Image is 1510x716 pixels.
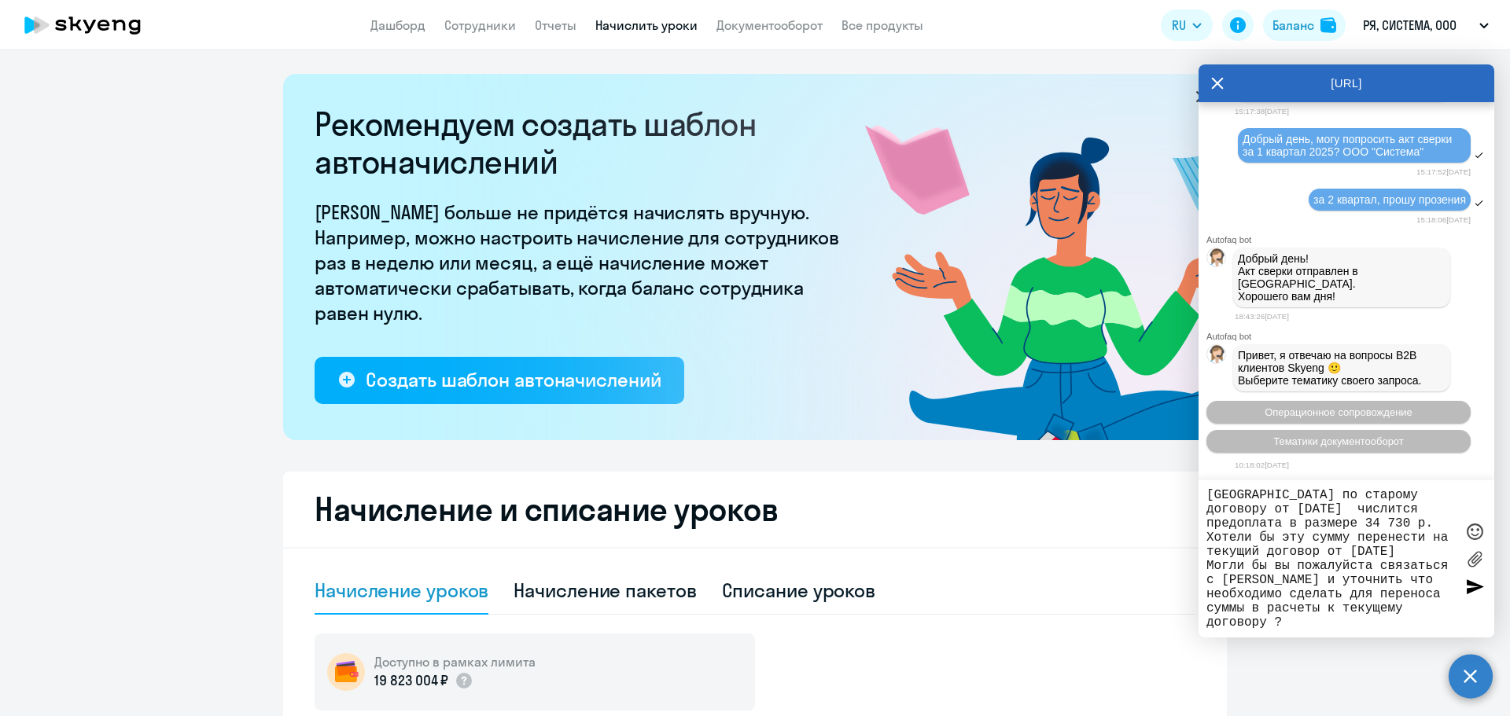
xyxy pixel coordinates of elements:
div: Начисление уроков [315,578,488,603]
span: Добрый день, могу попросить акт сверки за 1 квартал 2025? ООО "Система" [1243,133,1455,158]
button: РЯ, СИСТЕМА, ООО [1355,6,1497,44]
span: RU [1172,16,1186,35]
label: Лимит 10 файлов [1463,547,1486,571]
p: РЯ, СИСТЕМА, ООО [1363,16,1457,35]
h2: Рекомендуем создать шаблон автоначислений [315,105,849,181]
div: Autofaq bot [1206,332,1494,341]
div: Списание уроков [722,578,876,603]
textarea: Добрый день, у нас в [GEOGRAPHIC_DATA] по старому договору от [DATE] числится предоплата в размер... [1206,488,1455,630]
a: Отчеты [535,17,576,33]
a: Документооборот [716,17,823,33]
img: bot avatar [1207,248,1227,271]
div: Autofaq bot [1206,235,1494,244]
a: Сотрудники [444,17,516,33]
time: 18:43:26[DATE] [1235,312,1289,321]
span: за 2 квартал, прошу прозения [1313,193,1466,206]
img: wallet-circle.png [327,653,365,691]
h2: Начисление и списание уроков [315,490,1195,528]
time: 15:17:52[DATE] [1416,167,1471,176]
button: Балансbalance [1263,9,1346,41]
time: 15:17:38[DATE] [1235,107,1289,116]
a: Дашборд [370,17,425,33]
a: Начислить уроки [595,17,698,33]
button: Тематики документооборот [1206,430,1471,453]
p: Добрый день! Акт сверки отправлен в [GEOGRAPHIC_DATA]. Хорошего вам дня! [1238,252,1446,303]
span: Тематики документооборот [1273,435,1404,447]
h5: Доступно в рамках лимита [374,653,536,670]
button: RU [1161,9,1213,41]
div: Баланс [1272,16,1314,35]
time: 15:18:06[DATE] [1416,215,1471,224]
span: Операционное сопровождение [1265,406,1412,418]
time: 10:18:02[DATE] [1235,461,1289,469]
div: Создать шаблон автоначислений [366,367,661,392]
button: Операционное сопровождение [1206,401,1471,424]
img: balance [1320,17,1336,33]
span: Привет, я отвечаю на вопросы B2B клиентов Skyeng 🙂 Выберите тематику своего запроса. [1238,349,1422,387]
p: 19 823 004 ₽ [374,670,448,691]
img: bot avatar [1207,345,1227,368]
div: Начисление пакетов [514,578,696,603]
a: Все продукты [842,17,923,33]
button: Создать шаблон автоначислений [315,357,684,404]
p: [PERSON_NAME] больше не придётся начислять вручную. Например, можно настроить начисление для сотр... [315,200,849,325]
